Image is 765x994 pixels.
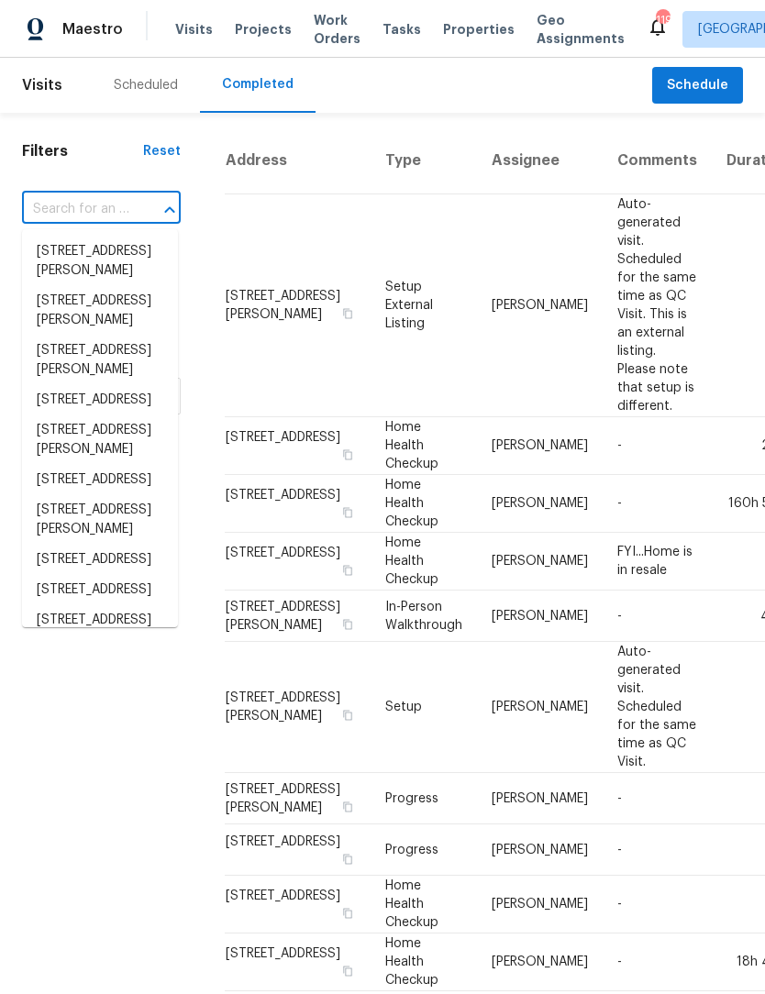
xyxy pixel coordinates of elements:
[371,933,477,991] td: Home Health Checkup
[537,11,625,48] span: Geo Assignments
[443,20,515,39] span: Properties
[477,475,603,533] td: [PERSON_NAME]
[371,417,477,475] td: Home Health Checkup
[603,933,712,991] td: -
[339,963,356,979] button: Copy Address
[382,23,421,36] span: Tasks
[225,773,371,824] td: [STREET_ADDRESS][PERSON_NAME]
[371,475,477,533] td: Home Health Checkup
[157,197,183,223] button: Close
[603,127,712,194] th: Comments
[477,591,603,642] td: [PERSON_NAME]
[339,851,356,867] button: Copy Address
[603,194,712,417] td: Auto-generated visit. Scheduled for the same time as QC Visit. This is an external listing. Pleas...
[225,642,371,773] td: [STREET_ADDRESS][PERSON_NAME]
[225,824,371,876] td: [STREET_ADDRESS]
[656,11,669,29] div: 119
[339,905,356,922] button: Copy Address
[339,504,356,521] button: Copy Address
[22,545,178,575] li: [STREET_ADDRESS]
[603,773,712,824] td: -
[339,562,356,579] button: Copy Address
[603,417,712,475] td: -
[477,642,603,773] td: [PERSON_NAME]
[114,76,178,94] div: Scheduled
[477,933,603,991] td: [PERSON_NAME]
[371,194,477,417] td: Setup External Listing
[143,142,181,160] div: Reset
[22,336,178,385] li: [STREET_ADDRESS][PERSON_NAME]
[339,707,356,723] button: Copy Address
[225,876,371,933] td: [STREET_ADDRESS]
[225,475,371,533] td: [STREET_ADDRESS]
[603,876,712,933] td: -
[339,616,356,633] button: Copy Address
[603,642,712,773] td: Auto-generated visit. Scheduled for the same time as QC Visit.
[371,642,477,773] td: Setup
[225,127,371,194] th: Address
[22,142,143,160] h1: Filters
[175,20,213,39] span: Visits
[667,74,728,97] span: Schedule
[22,415,178,465] li: [STREET_ADDRESS][PERSON_NAME]
[225,194,371,417] td: [STREET_ADDRESS][PERSON_NAME]
[477,824,603,876] td: [PERSON_NAME]
[477,773,603,824] td: [PERSON_NAME]
[477,417,603,475] td: [PERSON_NAME]
[225,533,371,591] td: [STREET_ADDRESS]
[222,75,294,94] div: Completed
[603,591,712,642] td: -
[22,495,178,545] li: [STREET_ADDRESS][PERSON_NAME]
[371,127,477,194] th: Type
[477,876,603,933] td: [PERSON_NAME]
[22,385,178,415] li: [STREET_ADDRESS]
[22,465,178,495] li: [STREET_ADDRESS]
[371,876,477,933] td: Home Health Checkup
[603,533,712,591] td: FYI...Home is in resale
[22,237,178,286] li: [STREET_ADDRESS][PERSON_NAME]
[22,575,178,605] li: [STREET_ADDRESS]
[371,533,477,591] td: Home Health Checkup
[22,286,178,336] li: [STREET_ADDRESS][PERSON_NAME]
[314,11,360,48] span: Work Orders
[225,417,371,475] td: [STREET_ADDRESS]
[603,475,712,533] td: -
[225,933,371,991] td: [STREET_ADDRESS]
[477,194,603,417] td: [PERSON_NAME]
[652,67,743,105] button: Schedule
[62,20,123,39] span: Maestro
[225,591,371,642] td: [STREET_ADDRESS][PERSON_NAME]
[603,824,712,876] td: -
[22,195,129,224] input: Search for an address...
[339,447,356,463] button: Copy Address
[477,533,603,591] td: [PERSON_NAME]
[235,20,292,39] span: Projects
[339,305,356,322] button: Copy Address
[371,773,477,824] td: Progress
[22,65,62,105] span: Visits
[477,127,603,194] th: Assignee
[371,824,477,876] td: Progress
[339,799,356,815] button: Copy Address
[371,591,477,642] td: In-Person Walkthrough
[22,605,178,635] li: [STREET_ADDRESS]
